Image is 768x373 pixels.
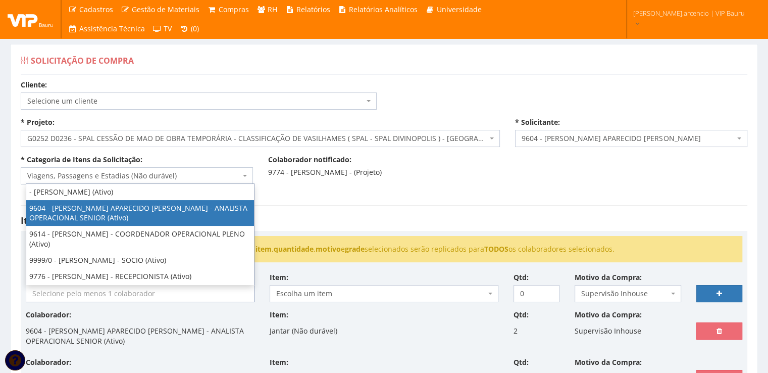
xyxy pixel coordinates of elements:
p: 9604 - [PERSON_NAME] APARECIDO [PERSON_NAME] - ANALISTA OPERACIONAL SENIOR (Ativo) [26,322,254,350]
strong: quantidade [274,244,314,254]
strong: item [255,244,272,254]
p: 2 [514,322,518,340]
span: Supervisão Inhouse [581,289,669,299]
li: - [PERSON_NAME] (Ativo) [26,184,254,200]
li: 9598 - [PERSON_NAME] - ANALISTA DE DEPARTAMENTO PESSOAL (Ativo) [26,285,254,311]
a: TV [149,19,176,38]
p: Supervisão Inhouse [575,322,641,340]
img: logo [8,12,53,27]
span: Assistência Técnica [79,24,145,33]
span: Compras [219,5,249,14]
span: Cadastros [79,5,113,14]
strong: TODOS [484,244,508,254]
li: Ao selecionar mais de 1 colaborador ao mesmo tempo, , , e selecionados serão replicados para os c... [34,244,734,254]
span: Universidade [437,5,482,14]
span: TV [164,24,172,33]
span: Escolha um item [270,285,498,302]
span: Viagens, Passagens e Estadias (Não durável) [27,171,240,181]
span: Selecione um cliente [27,96,364,106]
input: Selecione pelo menos 1 colaborador [26,286,254,302]
strong: grade [345,244,365,254]
span: Relatórios [296,5,330,14]
span: Relatórios Analíticos [349,5,418,14]
span: Gestão de Materiais [132,5,199,14]
span: (0) [191,24,199,33]
label: Colaborador notificado: [268,155,351,165]
span: 9604 - ANDERSON APARECIDO ARCENCIO DA SILVA [522,133,735,144]
label: Colaborador: [26,357,71,367]
label: Motivo da Compra: [575,310,642,320]
label: Item: [270,310,288,320]
li: 9999/0 - [PERSON_NAME] - SOCIO (Ativo) [26,252,254,268]
li: 9604 - [PERSON_NAME] APARECIDO [PERSON_NAME] - ANALISTA OPERACIONAL SENIOR (Ativo) [26,200,254,226]
span: G0252 D0236 - SPAL CESSÃO DE MAO DE OBRA TEMPORÁRIA - CLASSIFICAÇÃO DE VASILHAMES ( SPAL - SPAL D... [21,130,500,147]
label: Colaborador: [26,310,71,320]
label: Motivo da Compra: [575,272,642,283]
label: * Solicitante: [515,117,560,127]
strong: motivo [316,244,341,254]
label: Qtd: [514,272,529,283]
span: Selecione um cliente [21,92,377,110]
label: Cliente: [21,80,47,90]
li: 9614 - [PERSON_NAME] - COORDENADOR OPERACIONAL PLENO (Ativo) [26,226,254,252]
label: * Projeto: [21,117,55,127]
a: Assistência Técnica [64,19,149,38]
span: Viagens, Passagens e Estadias (Não durável) [21,167,253,184]
label: Qtd: [514,357,529,367]
strong: Itens da Solicitação [21,214,110,226]
span: RH [268,5,277,14]
span: [PERSON_NAME].arcencio | VIP Bauru [633,8,745,18]
span: Solicitação de Compra [31,55,134,66]
p: 9774 - [PERSON_NAME] - (Projeto) [268,167,500,177]
label: * Categoria de Itens da Solicitação: [21,155,142,165]
label: Item: [270,357,288,367]
label: Qtd: [514,310,529,320]
span: 9604 - ANDERSON APARECIDO ARCENCIO DA SILVA [515,130,747,147]
li: 9776 - [PERSON_NAME] - RECEPCIONISTA (Ativo) [26,268,254,285]
p: Jantar (Não durável) [270,322,337,340]
span: G0252 D0236 - SPAL CESSÃO DE MAO DE OBRA TEMPORÁRIA - CLASSIFICAÇÃO DE VASILHAMES ( SPAL - SPAL D... [27,133,487,144]
span: Escolha um item [276,289,486,299]
label: Item: [270,272,288,283]
label: Motivo da Compra: [575,357,642,367]
a: (0) [176,19,203,38]
span: Supervisão Inhouse [575,285,682,302]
